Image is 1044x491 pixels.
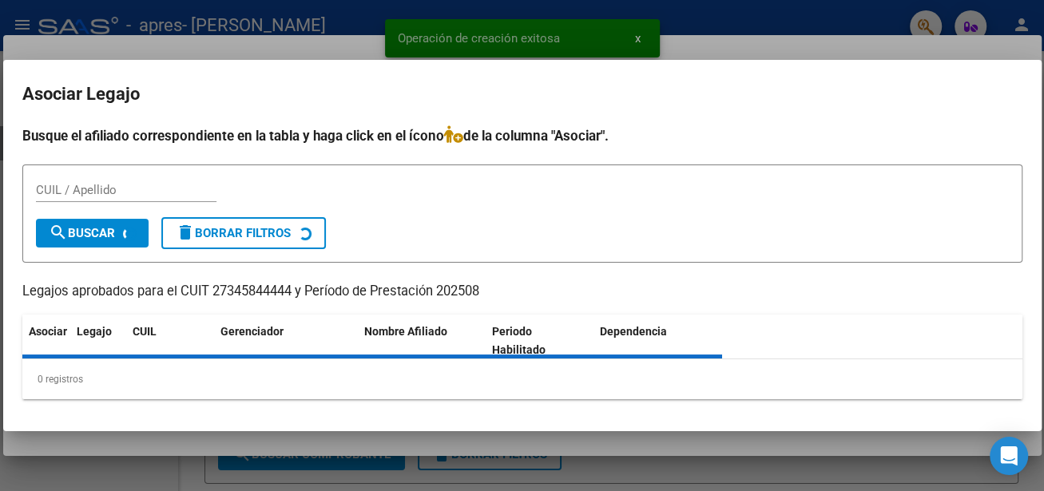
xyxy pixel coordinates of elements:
[133,325,157,338] span: CUIL
[990,437,1028,475] div: Open Intercom Messenger
[22,315,70,367] datatable-header-cell: Asociar
[220,325,284,338] span: Gerenciador
[22,359,1022,399] div: 0 registros
[176,223,195,242] mat-icon: delete
[49,226,115,240] span: Buscar
[70,315,126,367] datatable-header-cell: Legajo
[600,325,667,338] span: Dependencia
[492,325,546,356] span: Periodo Habilitado
[593,315,722,367] datatable-header-cell: Dependencia
[176,226,291,240] span: Borrar Filtros
[36,219,149,247] button: Buscar
[22,282,1022,302] p: Legajos aprobados para el CUIT 27345844444 y Período de Prestación 202508
[29,325,67,338] span: Asociar
[214,315,358,367] datatable-header-cell: Gerenciador
[486,315,593,367] datatable-header-cell: Periodo Habilitado
[126,315,214,367] datatable-header-cell: CUIL
[49,223,68,242] mat-icon: search
[22,79,1022,109] h2: Asociar Legajo
[77,325,112,338] span: Legajo
[358,315,486,367] datatable-header-cell: Nombre Afiliado
[364,325,447,338] span: Nombre Afiliado
[22,125,1022,146] h4: Busque el afiliado correspondiente en la tabla y haga click en el ícono de la columna "Asociar".
[161,217,326,249] button: Borrar Filtros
